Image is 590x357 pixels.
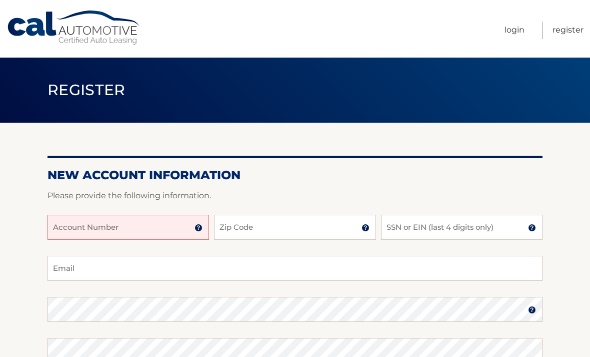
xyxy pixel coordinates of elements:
p: Please provide the following information. [47,189,542,203]
img: tooltip.svg [528,306,536,314]
img: tooltip.svg [194,224,202,232]
input: Zip Code [214,215,375,240]
a: Cal Automotive [6,10,141,46]
a: Register [552,22,583,39]
img: tooltip.svg [361,224,369,232]
img: tooltip.svg [528,224,536,232]
input: Account Number [47,215,209,240]
input: Email [47,256,542,281]
input: SSN or EIN (last 4 digits only) [381,215,542,240]
a: Login [504,22,524,39]
span: Register [47,81,125,99]
h2: New Account Information [47,168,542,183]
